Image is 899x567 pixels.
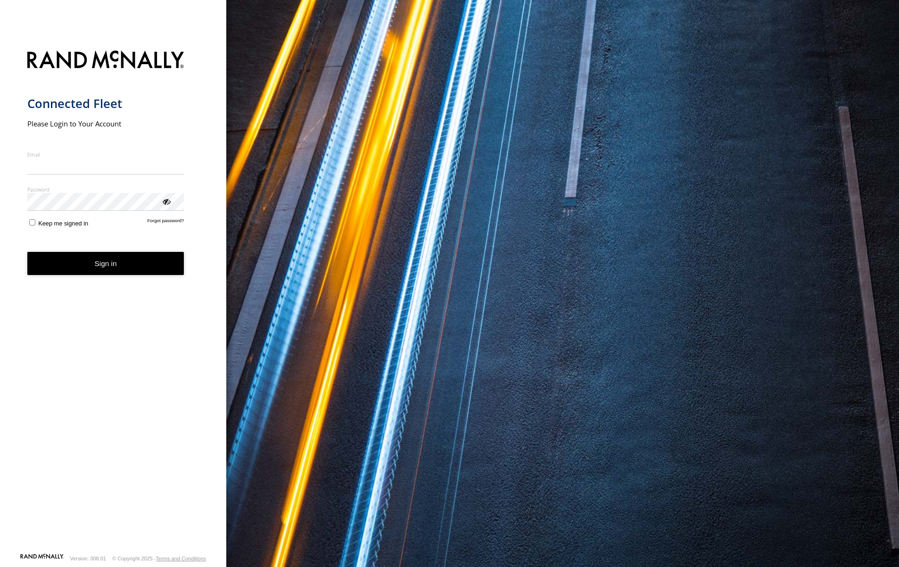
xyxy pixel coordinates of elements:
h1: Connected Fleet [27,96,184,111]
button: Sign in [27,252,184,275]
span: Keep me signed in [38,220,88,227]
h2: Please Login to Your Account [27,119,184,128]
form: main [27,45,199,553]
a: Forgot password? [148,218,184,227]
div: ViewPassword [161,196,171,206]
div: © Copyright 2025 - [112,556,206,561]
img: Rand McNally [27,49,184,73]
a: Visit our Website [20,554,64,563]
label: Password [27,186,184,193]
div: Version: 308.01 [70,556,106,561]
input: Keep me signed in [29,219,35,225]
label: Email [27,151,184,158]
a: Terms and Conditions [156,556,206,561]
